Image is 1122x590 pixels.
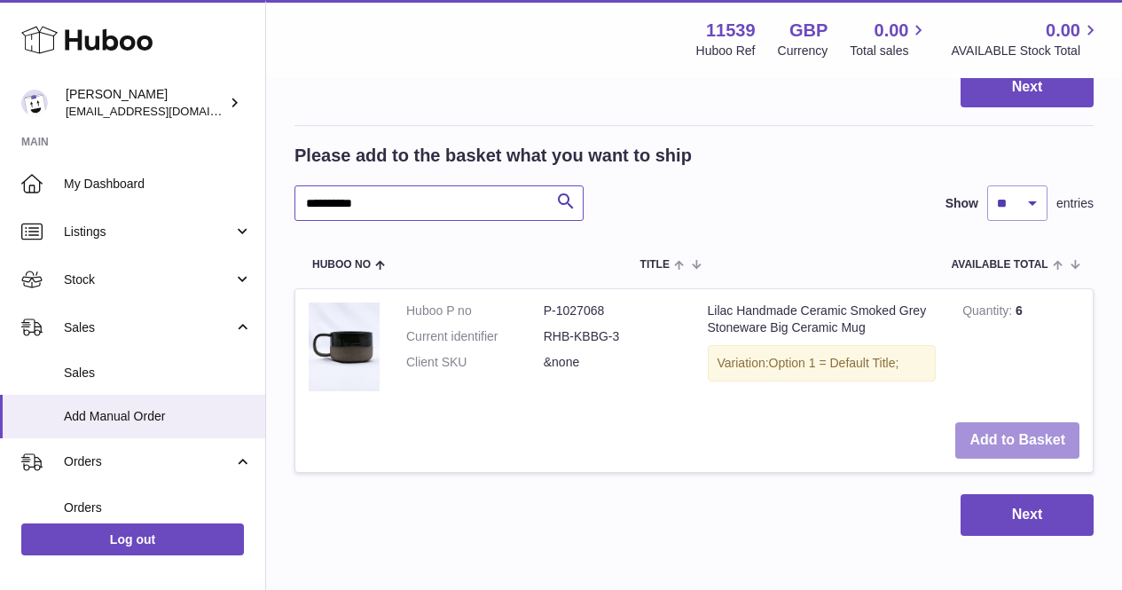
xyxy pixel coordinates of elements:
[64,176,252,193] span: My Dashboard
[640,259,670,271] span: Title
[544,354,681,371] dd: &none
[312,259,371,271] span: Huboo no
[66,86,225,120] div: [PERSON_NAME]
[850,19,929,59] a: 0.00 Total sales
[962,303,1016,322] strong: Quantity
[694,289,950,409] td: Lilac Handmade Ceramic Smoked Grey Stoneware Big Ceramic Mug
[544,303,681,319] dd: P-1027068
[406,354,544,371] dt: Client SKU
[406,328,544,345] dt: Current identifier
[850,43,929,59] span: Total sales
[951,19,1101,59] a: 0.00 AVAILABLE Stock Total
[294,144,692,168] h2: Please add to the basket what you want to ship
[309,303,380,391] img: Lilac Handmade Ceramic Smoked Grey Stoneware Big Ceramic Mug
[778,43,828,59] div: Currency
[64,500,252,516] span: Orders
[64,365,252,382] span: Sales
[1046,19,1080,43] span: 0.00
[21,90,48,116] img: alperaslan1535@gmail.com
[1056,195,1094,212] span: entries
[64,224,233,240] span: Listings
[64,319,233,336] span: Sales
[64,271,233,288] span: Stock
[66,104,261,118] span: [EMAIL_ADDRESS][DOMAIN_NAME]
[875,19,909,43] span: 0.00
[406,303,544,319] dt: Huboo P no
[961,67,1094,108] button: Next
[949,289,1093,409] td: 6
[789,19,828,43] strong: GBP
[696,43,756,59] div: Huboo Ref
[955,422,1079,459] button: Add to Basket
[64,408,252,425] span: Add Manual Order
[945,195,978,212] label: Show
[64,453,233,470] span: Orders
[769,356,899,370] span: Option 1 = Default Title;
[544,328,681,345] dd: RHB-KBBG-3
[21,523,244,555] a: Log out
[706,19,756,43] strong: 11539
[952,259,1048,271] span: AVAILABLE Total
[951,43,1101,59] span: AVAILABLE Stock Total
[961,494,1094,536] button: Next
[708,345,937,382] div: Variation:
